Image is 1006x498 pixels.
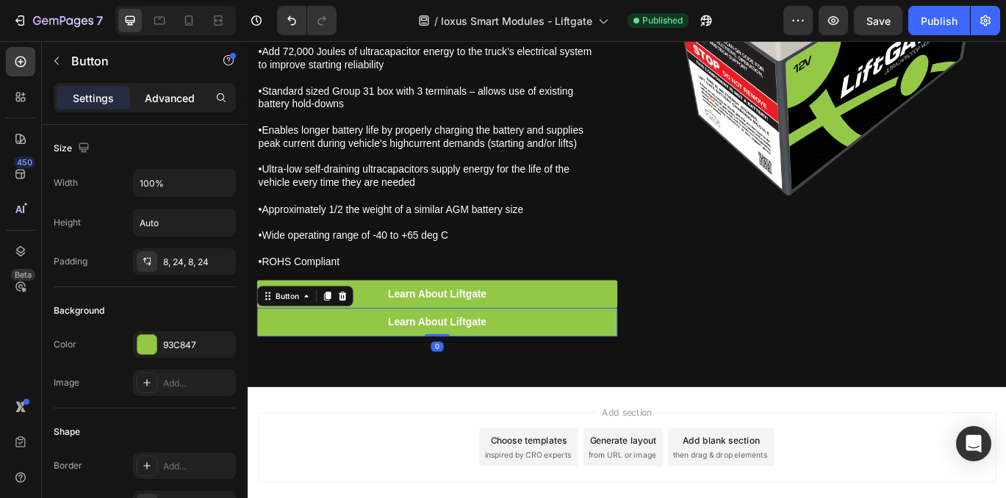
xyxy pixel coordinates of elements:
button: Save [854,6,902,35]
span: Published [642,14,683,27]
iframe: Design area [248,41,1006,498]
span: inspired by CRO experts [276,475,376,488]
div: Background [54,304,104,317]
span: from URL or image [396,475,475,488]
span: Ioxus Smart Modules - Liftgate [441,13,592,29]
div: Choose templates [283,457,372,472]
span: Save [866,15,891,27]
div: 8, 24, 8, 24 [163,256,232,269]
span: / [434,13,438,29]
div: Add... [163,377,232,390]
div: Beta [11,269,35,281]
div: Open Intercom Messenger [956,426,991,461]
span: Add section [406,424,476,439]
p: Settings [73,90,114,106]
div: Image [54,376,79,389]
button: Publish [908,6,970,35]
div: Height [54,216,81,229]
div: Border [54,459,82,472]
div: Width [54,176,78,190]
div: Color [54,338,76,351]
div: Publish [921,13,958,29]
div: 450 [14,156,35,168]
p: Button [71,52,196,70]
div: 93C847 [163,339,232,352]
p: Advanced [145,90,195,106]
div: Generate layout [398,457,475,472]
span: then drag & drop elements [495,475,604,488]
div: Undo/Redo [277,6,337,35]
div: Size [54,139,93,159]
button: 7 [6,6,109,35]
div: Shape [54,425,80,439]
div: Add blank section [506,457,595,472]
input: Auto [134,209,235,236]
p: 7 [96,12,103,29]
div: Add... [163,460,232,473]
input: Auto [134,170,235,196]
div: Padding [54,255,87,268]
